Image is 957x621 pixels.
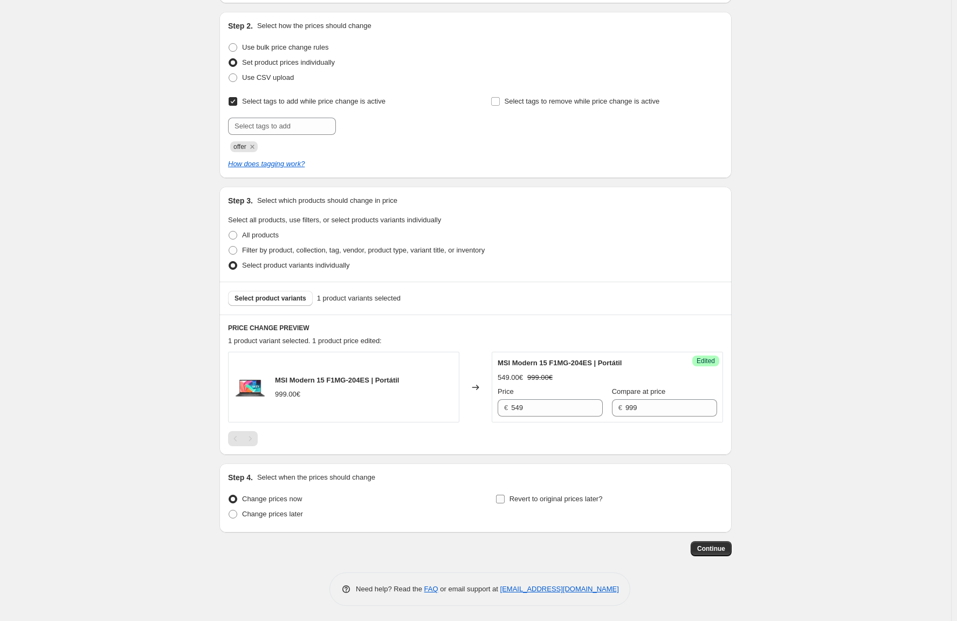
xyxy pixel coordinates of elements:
span: Revert to original prices later? [510,495,603,503]
a: FAQ [424,585,438,593]
span: € [618,404,622,412]
span: offer [233,143,246,151]
p: Select when the prices should change [257,472,375,483]
h2: Step 3. [228,195,253,206]
span: Change prices now [242,495,302,503]
span: All products [242,231,279,239]
span: Use CSV upload [242,73,294,81]
span: Use bulk price change rules [242,43,328,51]
div: 549.00€ [498,372,523,383]
span: Need help? Read the [356,585,424,593]
span: Edited [697,357,715,365]
span: 1 product variants selected [317,293,401,304]
div: 999.00€ [275,389,300,400]
span: 1 product variant selected. 1 product price edited: [228,337,382,345]
input: Select tags to add [228,118,336,135]
span: Set product prices individually [242,58,335,66]
button: Select product variants [228,291,313,306]
span: Select product variants [235,294,306,303]
span: Continue [697,544,725,553]
span: Price [498,387,514,395]
span: or email support at [438,585,500,593]
p: Select how the prices should change [257,21,371,31]
h6: PRICE CHANGE PREVIEW [228,324,723,332]
span: Select tags to remove while price change is active [505,97,660,105]
p: Select which products should change in price [257,195,397,206]
h2: Step 4. [228,472,253,483]
span: Select all products, use filters, or select products variants individually [228,216,441,224]
h2: Step 2. [228,21,253,31]
span: Filter by product, collection, tag, vendor, product type, variant title, or inventory [242,246,485,254]
a: How does tagging work? [228,160,305,168]
nav: Pagination [228,431,258,446]
button: Continue [691,541,732,556]
a: [EMAIL_ADDRESS][DOMAIN_NAME] [500,585,619,593]
span: Select product variants individually [242,261,349,269]
span: Compare at price [612,387,666,395]
strike: 999.00€ [527,372,553,383]
span: € [504,404,508,412]
span: MSI Modern 15 F1MG-204ES | Portátil [275,376,399,384]
span: Select tags to add while price change is active [242,97,385,105]
span: Change prices later [242,510,303,518]
button: Remove offer [247,142,257,152]
span: MSI Modern 15 F1MG-204ES | Portátil [498,359,622,367]
img: portatil-profesional-msi-modern-14-f1mg-204es_80x.png [234,371,266,404]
